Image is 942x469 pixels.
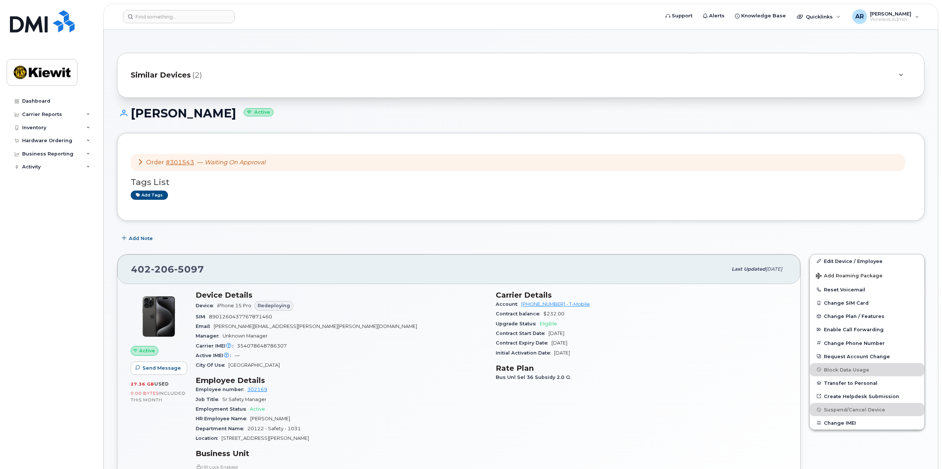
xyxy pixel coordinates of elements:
[732,266,766,272] span: Last updated
[222,397,267,402] span: Sr Safety Manager
[196,323,214,329] span: Email
[196,406,250,412] span: Employment Status
[131,178,911,187] h3: Tags List
[824,314,884,319] span: Change Plan / Features
[131,381,154,387] span: 27.36 GB
[123,10,235,23] input: Find something...
[131,264,204,275] span: 402
[250,406,265,412] span: Active
[204,159,265,166] em: Waiting On Approval
[810,283,924,296] button: Reset Voicemail
[214,323,417,329] span: [PERSON_NAME][EMAIL_ADDRESS][PERSON_NAME][PERSON_NAME][DOMAIN_NAME]
[824,407,885,412] span: Suspend/Cancel Device
[174,264,204,275] span: 5097
[496,291,787,299] h3: Carrier Details
[196,376,487,385] h3: Employee Details
[192,70,202,81] span: (2)
[847,9,924,24] div: Amanda Reidler
[810,350,924,363] button: Request Account Change
[237,343,287,349] span: 354078648786307
[166,159,194,166] a: #301543
[196,343,237,349] span: Carrier IMEI
[672,12,692,20] span: Support
[496,374,574,380] span: Bus Unl Sel 36 Subsidy 2.0 G
[810,309,924,323] button: Change Plan / Features
[660,8,698,23] a: Support
[217,303,251,308] span: iPhone 15 Pro
[235,353,240,358] span: —
[196,303,217,308] span: Device
[129,235,153,242] span: Add Note
[810,336,924,350] button: Change Phone Number
[196,449,487,458] h3: Business Unit
[810,254,924,268] a: Edit Device / Employee
[139,347,155,354] span: Active
[196,314,209,319] span: SIM
[496,331,549,336] span: Contract Start Date
[810,296,924,309] button: Change SIM Card
[741,12,786,20] span: Knowledge Base
[855,12,864,21] span: AR
[766,266,782,272] span: [DATE]
[154,381,169,387] span: used
[810,323,924,336] button: Enable Call Forwarding
[910,437,936,463] iframe: Messenger Launcher
[496,350,554,356] span: Initial Activation Date
[137,294,181,339] img: iPhone_15_Pro_Black.png
[816,273,883,280] span: Add Roaming Package
[196,353,235,358] span: Active IMEI
[196,426,247,431] span: Department Name
[117,107,925,120] h1: [PERSON_NAME]
[196,333,223,339] span: Manager
[554,350,570,356] span: [DATE]
[810,376,924,390] button: Transfer to Personal
[196,397,222,402] span: Job Title
[131,391,159,396] span: 0.00 Bytes
[870,11,911,17] span: [PERSON_NAME]
[709,12,725,20] span: Alerts
[543,311,564,316] span: $232.00
[551,340,567,346] span: [DATE]
[196,435,221,441] span: Location
[221,435,309,441] span: [STREET_ADDRESS][PERSON_NAME]
[131,70,191,81] span: Similar Devices
[146,159,164,166] span: Order
[223,333,268,339] span: Unknown Manager
[228,362,280,368] span: [GEOGRAPHIC_DATA]
[730,8,791,23] a: Knowledge Base
[151,264,174,275] span: 206
[810,268,924,283] button: Add Roaming Package
[496,340,551,346] span: Contract Expiry Date
[196,362,228,368] span: City Of Use
[142,364,181,372] span: Send Message
[496,311,543,316] span: Contract balance
[131,362,187,375] button: Send Message
[196,387,247,392] span: Employee number
[810,403,924,416] button: Suspend/Cancel Device
[806,14,833,20] span: Quicklinks
[197,159,265,166] span: —
[540,321,557,326] span: Eligible
[792,9,846,24] div: Quicklinks
[131,191,168,200] a: Add tags
[247,426,301,431] span: 20122 - Safety - 1031
[521,301,590,307] a: [PHONE_NUMBER] - T-Mobile
[496,301,521,307] span: Account
[810,363,924,376] button: Block Data Usage
[209,314,272,319] span: 8901260437767871460
[247,387,267,392] a: 302169
[496,321,540,326] span: Upgrade Status
[698,8,730,23] a: Alerts
[250,416,290,421] span: [PERSON_NAME]
[117,232,159,245] button: Add Note
[870,17,911,23] span: Wireless Admin
[258,302,290,309] span: Redeploying
[810,416,924,429] button: Change IMEI
[810,390,924,403] a: Create Helpdesk Submission
[196,416,250,421] span: HR Employee Name
[824,327,884,332] span: Enable Call Forwarding
[549,331,564,336] span: [DATE]
[244,108,274,117] small: Active
[196,291,487,299] h3: Device Details
[496,364,787,373] h3: Rate Plan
